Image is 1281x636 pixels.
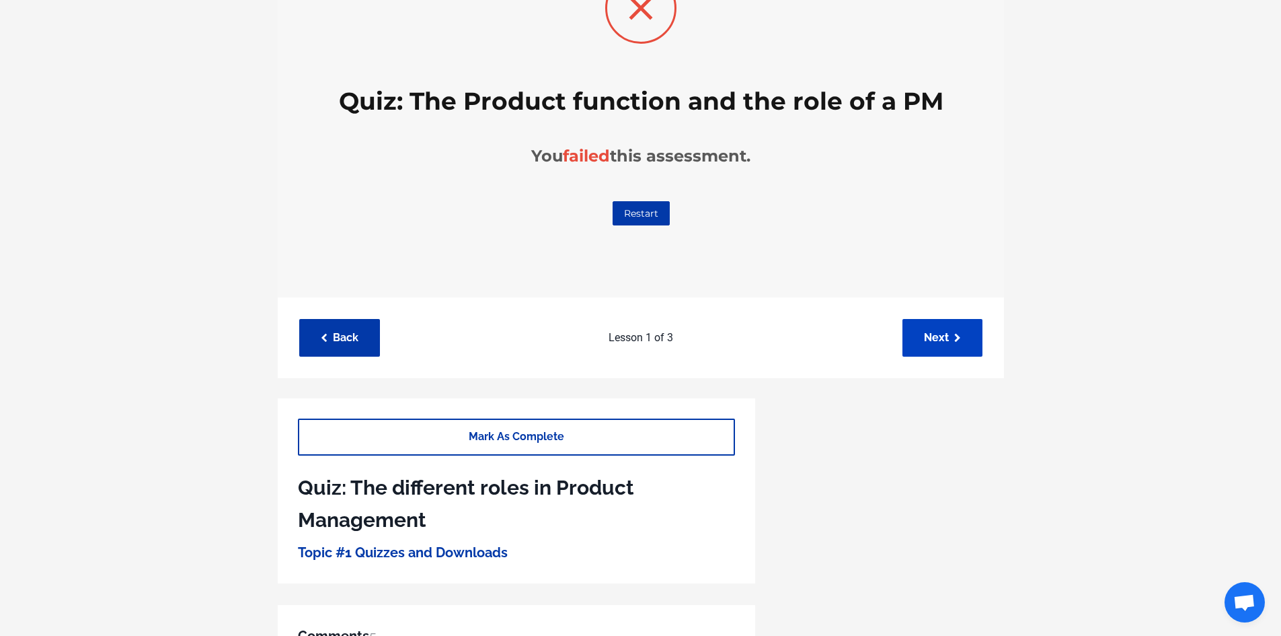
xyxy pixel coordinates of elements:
p: You this assessment. [20,250,706,273]
div: Open chat [1225,582,1265,623]
a: Topic #1 Quizzes and Downloads [298,544,508,561]
i: clear [329,80,397,147]
strong: failed [285,252,332,271]
h1: Quiz: The Product function and the role of a PM [20,190,706,223]
a: Restart [335,307,392,331]
a: Next [902,319,982,356]
p: Lesson 1 of 3 [387,329,896,347]
a: Mark As Complete [298,419,735,456]
a: Back [299,319,380,356]
h1: Quiz: The different roles in Product Management [298,472,735,536]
